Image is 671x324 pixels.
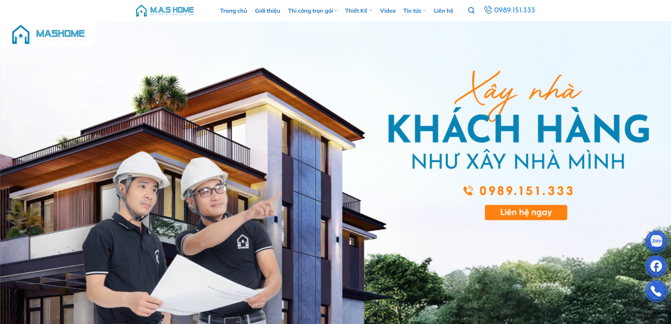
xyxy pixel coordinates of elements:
img: Facebook [646,257,667,278]
span: 0989.151.333 [494,5,535,17]
img: Phone [646,282,667,303]
a: 0989.151.333 [482,4,536,17]
a: Tìm kiếm [468,3,474,18]
img: Zalo [646,232,667,253]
